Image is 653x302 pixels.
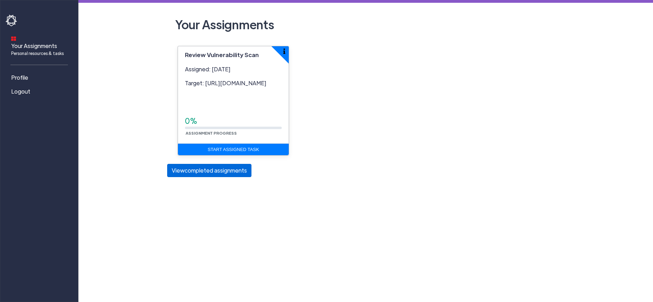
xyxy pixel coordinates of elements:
span: Logout [11,87,30,96]
img: info-icon.svg [283,48,285,54]
img: dashboard-icon.svg [11,36,16,41]
a: Start Assigned Task [178,144,289,156]
div: 0% [185,116,282,127]
iframe: Chat Widget [618,269,653,302]
a: Your AssignmentsPersonal resources & tasks [6,32,75,59]
a: Logout [6,85,75,98]
h2: Your Assignments [172,14,559,35]
p: Assigned: [DATE] [185,65,282,73]
span: Your Assignments [11,42,64,56]
a: Profile [6,71,75,85]
button: Viewcompleted assignments [167,164,251,177]
p: https://v3.rivs.com/ [185,79,282,87]
span: Personal resources & tasks [11,50,64,56]
span: Review Vulnerability Scan [185,51,259,58]
small: Assignment Progress [185,130,238,135]
span: Profile [11,73,28,82]
img: havoc-shield-logo-white.png [6,15,18,26]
